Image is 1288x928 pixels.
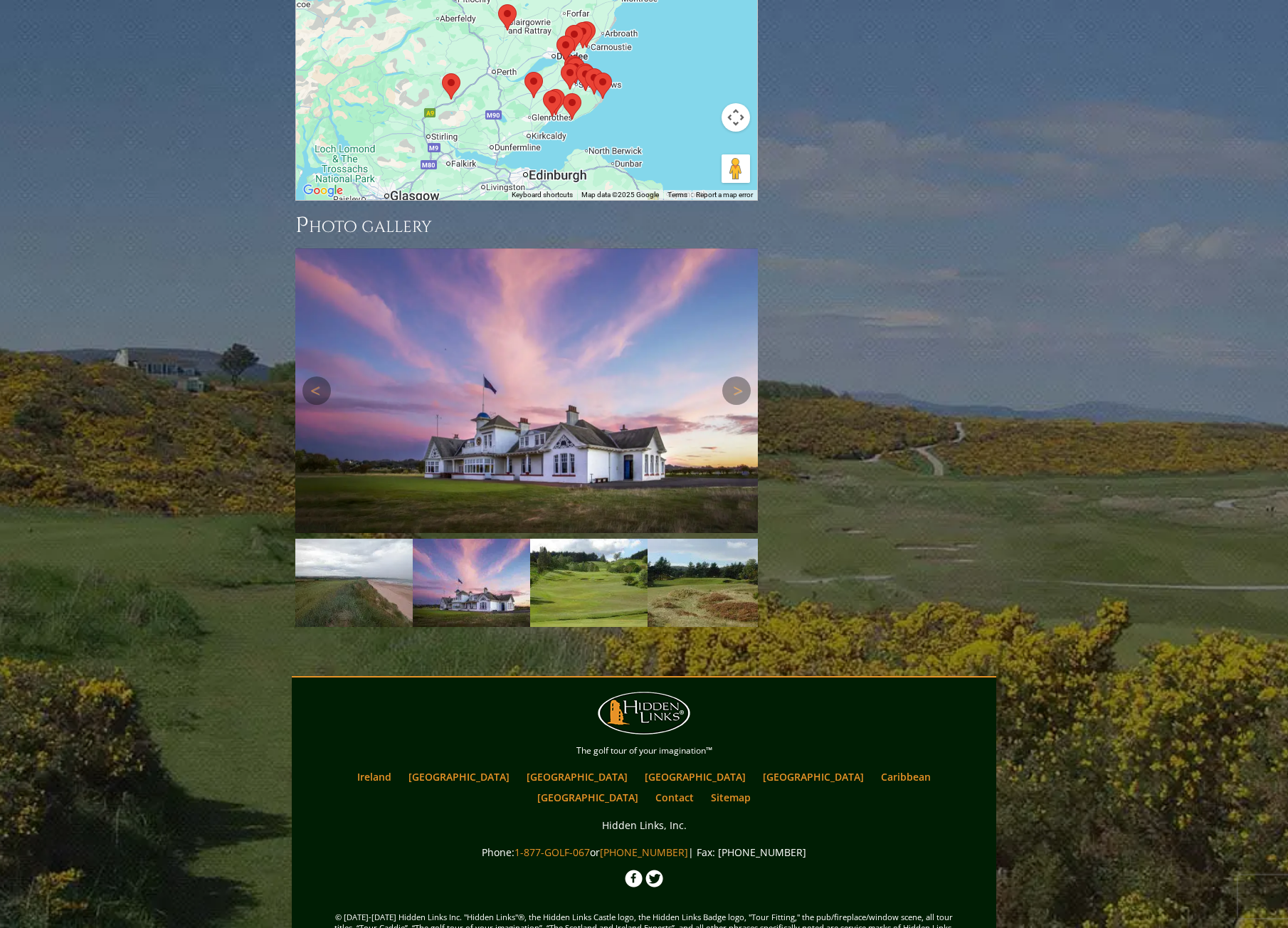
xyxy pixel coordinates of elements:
[722,154,750,183] button: Drag Pegman onto the map to open Street View
[519,766,635,787] a: [GEOGRAPHIC_DATA]
[300,181,347,200] img: Google
[756,766,871,787] a: [GEOGRAPHIC_DATA]
[874,766,938,787] a: Caribbean
[638,766,753,787] a: [GEOGRAPHIC_DATA]
[704,787,758,808] a: Sitemap
[648,787,701,808] a: Contact
[295,816,993,834] p: Hidden Links, Inc.
[600,845,688,859] a: [PHONE_NUMBER]
[722,376,751,405] a: Next
[295,843,993,861] p: Phone: or | Fax: [PHONE_NUMBER]
[696,191,753,199] a: Report a map error
[300,181,347,200] a: Open this area in Google Maps (opens a new window)
[530,787,645,808] a: [GEOGRAPHIC_DATA]
[302,376,331,405] a: Previous
[514,845,590,859] a: 1-877-GOLF-067
[625,870,643,887] img: Facebook
[667,191,687,199] a: Terms (opens in new tab)
[512,190,573,200] button: Keyboard shortcuts
[295,743,993,759] p: The golf tour of your imagination™
[350,766,398,787] a: Ireland
[401,766,517,787] a: [GEOGRAPHIC_DATA]
[581,191,659,199] span: Map data ©2025 Google
[295,211,758,240] h3: Photo Gallery
[722,103,750,132] button: Map camera controls
[645,870,663,887] img: Twitter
